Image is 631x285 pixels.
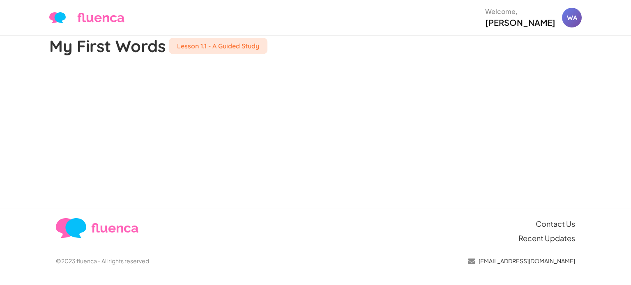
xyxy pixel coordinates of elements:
div: WA [562,8,582,27]
h4: Lesson 1.1 - A Guided Study [169,38,267,54]
a: Contact Us [536,218,575,229]
div: [PERSON_NAME] [485,16,555,29]
div: Welcome, [485,7,555,16]
a: [EMAIL_ADDRESS][DOMAIN_NAME] [468,257,575,265]
a: Recent Updates [518,233,575,244]
iframe: Ybug feedback widget [615,119,631,167]
p: ©2023 fluenca - All rights reserved [56,257,149,265]
p: [EMAIL_ADDRESS][DOMAIN_NAME] [479,257,575,265]
span: fluenca [77,8,124,27]
span: fluenca [91,218,138,238]
h1: My First Words [49,36,166,56]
